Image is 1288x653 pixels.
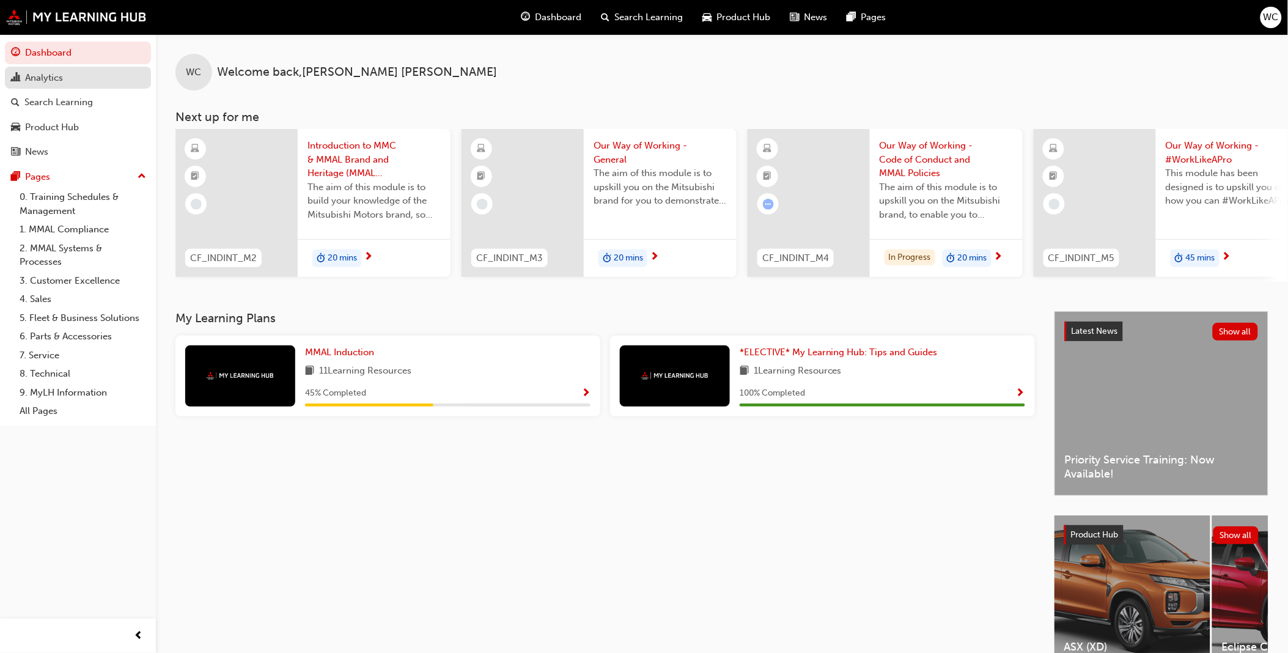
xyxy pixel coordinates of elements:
span: guage-icon [11,48,20,59]
span: Product Hub [717,10,771,24]
a: Product HubShow all [1064,525,1259,545]
span: news-icon [11,147,20,158]
span: car-icon [11,122,20,133]
span: next-icon [650,252,659,263]
button: Show all [1213,323,1259,341]
a: *ELECTIVE* My Learning Hub: Tips and Guides [740,345,943,360]
span: search-icon [11,97,20,108]
a: 7. Service [15,346,151,365]
span: learningRecordVerb_ATTEMPT-icon [763,199,774,210]
span: learningResourceType_ELEARNING-icon [764,141,772,157]
span: booktick-icon [764,169,772,185]
span: The aim of this module is to upskill you on the Mitsubishi brand, to enable you to demonstrate an... [880,180,1013,222]
span: CF_INDINT_M5 [1048,251,1114,265]
span: 20 mins [328,251,357,265]
a: 0. Training Schedules & Management [15,188,151,220]
span: The aim of this module is to upskill you on the Mitsubishi brand for you to demonstrate the same ... [594,166,727,208]
button: Pages [5,166,151,188]
a: Analytics [5,67,151,89]
span: Product Hub [1071,529,1119,540]
div: In Progress [885,249,935,266]
span: prev-icon [134,629,144,644]
span: 45 mins [1186,251,1215,265]
span: Show Progress [581,388,591,399]
a: News [5,141,151,163]
a: CF_INDINT_M4Our Way of Working - Code of Conduct and MMAL PoliciesThe aim of this module is to up... [748,129,1023,277]
span: Dashboard [535,10,582,24]
span: 100 % Completed [740,386,805,400]
span: search-icon [602,10,610,25]
span: Welcome back , [PERSON_NAME] [PERSON_NAME] [217,65,497,79]
a: news-iconNews [781,5,837,30]
span: booktick-icon [477,169,486,185]
a: car-iconProduct Hub [693,5,781,30]
div: Search Learning [24,95,93,109]
span: 20 mins [614,251,643,265]
button: WC [1260,7,1282,28]
div: News [25,145,48,159]
button: Show Progress [581,386,591,401]
span: learningResourceType_ELEARNING-icon [1050,141,1058,157]
span: duration-icon [1175,251,1183,267]
button: Show Progress [1016,386,1025,401]
span: duration-icon [317,251,325,267]
a: Dashboard [5,42,151,64]
span: up-icon [138,169,146,185]
span: Latest News [1072,326,1118,336]
button: Show all [1213,526,1259,544]
span: guage-icon [521,10,531,25]
a: 9. MyLH Information [15,383,151,402]
span: 11 Learning Resources [319,364,411,379]
span: booktick-icon [1050,169,1058,185]
span: book-icon [305,364,314,379]
a: CF_INDINT_M2Introduction to MMC & MMAL Brand and Heritage (MMAL Induction)The aim of this module ... [175,129,451,277]
span: The aim of this module is to build your knowledge of the Mitsubishi Motors brand, so you can demo... [307,180,441,222]
span: WC [1264,10,1279,24]
img: mmal [641,372,708,380]
span: Introduction to MMC & MMAL Brand and Heritage (MMAL Induction) [307,139,441,180]
span: next-icon [1222,252,1231,263]
span: booktick-icon [191,169,200,185]
span: duration-icon [603,251,611,267]
img: mmal [207,372,274,380]
span: next-icon [994,252,1003,263]
span: news-icon [790,10,800,25]
span: learningResourceType_ELEARNING-icon [477,141,486,157]
span: Priority Service Training: Now Available! [1065,453,1258,481]
span: learningResourceType_ELEARNING-icon [191,141,200,157]
a: MMAL Induction [305,345,379,360]
span: WC [186,65,202,79]
span: 45 % Completed [305,386,366,400]
span: 1 Learning Resources [754,364,842,379]
span: duration-icon [947,251,955,267]
img: mmal [6,9,147,25]
a: Product Hub [5,116,151,139]
span: Pages [861,10,886,24]
span: Our Way of Working - Code of Conduct and MMAL Policies [880,139,1013,180]
span: chart-icon [11,73,20,84]
div: Analytics [25,71,63,85]
span: 20 mins [958,251,987,265]
a: guage-iconDashboard [512,5,592,30]
span: pages-icon [847,10,856,25]
a: 2. MMAL Systems & Processes [15,239,151,271]
span: book-icon [740,364,749,379]
div: Product Hub [25,120,79,135]
span: next-icon [364,252,373,263]
span: Our Way of Working - General [594,139,727,166]
span: pages-icon [11,172,20,183]
span: learningRecordVerb_NONE-icon [1049,199,1060,210]
a: 1. MMAL Compliance [15,220,151,239]
a: CF_INDINT_M3Our Way of Working - GeneralThe aim of this module is to upskill you on the Mitsubish... [462,129,737,277]
span: CF_INDINT_M3 [476,251,543,265]
a: Search Learning [5,91,151,114]
div: Pages [25,170,50,184]
a: Latest NewsShow allPriority Service Training: Now Available! [1054,311,1268,496]
a: All Pages [15,402,151,421]
a: 3. Customer Excellence [15,271,151,290]
button: DashboardAnalyticsSearch LearningProduct HubNews [5,39,151,166]
a: 6. Parts & Accessories [15,327,151,346]
a: 4. Sales [15,290,151,309]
